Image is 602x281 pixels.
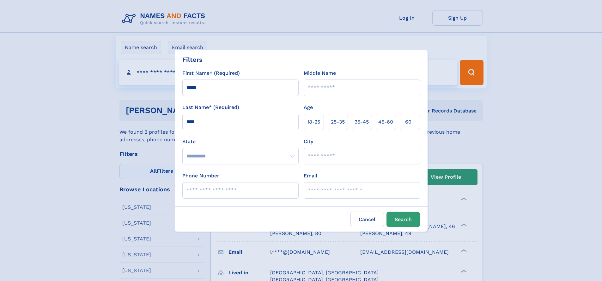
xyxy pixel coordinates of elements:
label: Last Name* (Required) [182,104,239,111]
label: Phone Number [182,172,219,180]
span: 35‑45 [355,118,369,126]
label: State [182,138,299,145]
button: Search [386,212,420,227]
span: 60+ [405,118,415,126]
label: Cancel [350,212,384,227]
div: Filters [182,55,203,64]
label: Email [304,172,317,180]
span: 18‑25 [307,118,320,126]
span: 45‑60 [378,118,393,126]
label: Age [304,104,313,111]
label: City [304,138,313,145]
label: Middle Name [304,69,336,77]
span: 25‑35 [331,118,345,126]
label: First Name* (Required) [182,69,240,77]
